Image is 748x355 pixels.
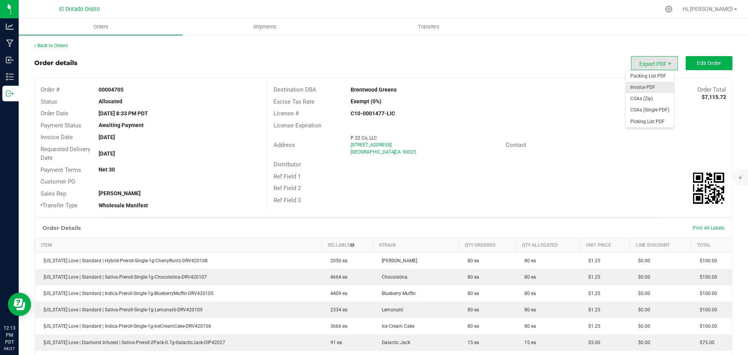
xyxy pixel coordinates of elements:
span: Requested Delivery Date [41,146,90,162]
span: [US_STATE] Love | Standard | Sativa-Preroll-Single-1g-Lemonatti-DRV420109 [40,307,203,313]
span: 2334 ea [326,307,348,313]
span: $1.25 [584,291,600,296]
span: 80 ea [520,323,536,329]
strong: [DATE] [99,134,115,140]
th: Line Discount [630,238,691,252]
strong: [DATE] [99,150,115,157]
span: $0.00 [634,323,650,329]
th: Total [691,238,732,252]
span: Ref Field 1 [273,173,301,180]
span: $1.25 [584,307,600,313]
strong: $7,115.72 [702,94,726,100]
span: Payment Status [41,122,81,129]
span: $1.25 [584,323,600,329]
span: 15 ea [464,340,479,345]
span: $100.00 [696,291,717,296]
img: Scan me! [693,173,724,204]
span: Orders [83,23,119,30]
span: Lemonatti [378,307,403,313]
span: 4409 ea [326,291,348,296]
span: $0.00 [634,291,650,296]
strong: [PERSON_NAME] [99,190,141,196]
strong: Wholesale Manifest [99,202,148,208]
span: $0.00 [634,274,650,280]
inline-svg: Inbound [6,56,14,64]
span: Edit Order [697,60,721,66]
th: Qty Allocated [516,238,580,252]
span: Destination DBA [273,86,316,93]
span: [US_STATE] Love | Standard | Sativa-Preroll-Single-1g-Chocolatina-DRV420107 [40,274,207,280]
li: Packing List PDF [626,71,674,82]
span: 4664 ea [326,274,348,280]
inline-svg: Outbound [6,90,14,97]
span: 90025 [402,149,416,155]
span: COAs (Single PDF) [626,104,674,116]
span: $75.00 [696,340,714,345]
span: 80 ea [464,274,479,280]
span: Transfer Type [41,202,78,209]
strong: [DATE] 8:33 PM PDT [99,110,148,117]
div: Manage settings [664,5,674,13]
span: $1.25 [584,274,600,280]
div: Order details [34,58,78,68]
li: Export PDF [631,56,678,70]
a: Shipments [183,19,347,35]
span: License Expiration [273,122,321,129]
span: 2050 ea [326,258,348,263]
strong: Allocated [99,98,122,104]
span: License # [273,110,299,117]
th: Sellable [322,238,373,252]
span: 3666 ea [326,323,348,329]
inline-svg: Manufacturing [6,39,14,47]
iframe: Resource center [8,293,31,316]
span: 80 ea [464,258,479,263]
strong: Net 30 [99,166,115,173]
p: 08/27 [4,346,15,351]
strong: Brentwood Greens [351,87,397,93]
span: $0.00 [634,307,650,313]
a: Transfers [347,19,511,35]
span: Ref Field 3 [273,197,301,204]
span: Invoice Date [41,134,73,141]
th: Strain [373,238,459,252]
qrcode: 00004705 [693,173,724,204]
span: Galactic Jack [378,340,410,345]
strong: Exempt (0%) [351,98,381,104]
span: Excise Tax Rate [273,98,314,105]
span: Payment Terms [41,166,81,173]
span: Distributor [273,161,301,168]
span: $100.00 [696,307,717,313]
th: Unit Price [580,238,630,252]
span: $100.00 [696,258,717,263]
th: Item [35,238,322,252]
a: Orders [19,19,183,35]
span: Order # [41,86,60,93]
span: Transfers [408,23,450,30]
span: [US_STATE] Love | Standard | Indica-Preroll-Single-1g-BlueberryMuffin-DRV420105 [40,291,213,296]
strong: C10-0001477-LIC [351,110,395,117]
span: Status [41,98,57,105]
span: Chocolatina [378,274,408,280]
inline-svg: Analytics [6,23,14,30]
span: Customer PO [41,178,75,185]
span: $100.00 [696,323,717,329]
span: P 22 Co, LLC [351,135,377,141]
span: 80 ea [464,291,479,296]
span: $0.00 [634,258,650,263]
span: El Dorado Distro [59,6,100,12]
span: CA [395,149,401,155]
span: , [394,149,395,155]
button: Edit Order [686,56,732,70]
span: $0.00 [634,340,650,345]
span: Sales Rep [41,190,66,197]
span: Order Date [41,110,68,117]
span: 80 ea [464,323,479,329]
li: COAs (Zip) [626,93,674,104]
span: [PERSON_NAME] [378,258,417,263]
span: [US_STATE] Love | Standard | Indica-Preroll-Single-1g-IceCreamCake-DRV420106 [40,323,211,329]
span: 80 ea [520,307,536,313]
li: Picking List PDF [626,116,674,127]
